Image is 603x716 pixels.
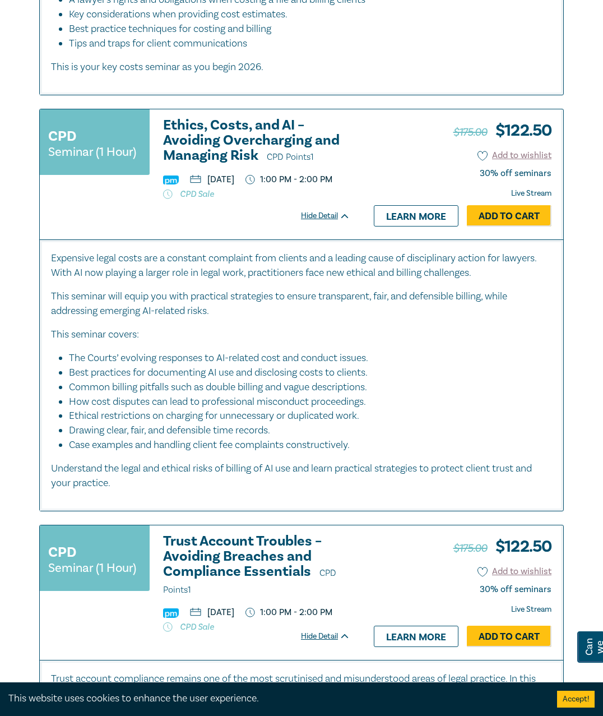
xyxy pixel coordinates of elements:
li: How cost disputes can lead to professional misconduct proceedings. [69,395,541,409]
li: Ethical restrictions on charging for unnecessary or duplicated work. [69,409,541,423]
li: The Courts’ evolving responses to AI-related cost and conduct issues. [69,351,541,366]
li: Key considerations when providing cost estimates. [69,7,541,22]
div: 30% off seminars [480,168,551,179]
p: 1:00 PM - 2:00 PM [245,607,332,618]
a: Add to Cart [467,626,551,647]
a: Add to Cart [467,205,551,227]
small: Seminar (1 Hour) [48,562,136,574]
h3: CPD [48,542,76,562]
p: Understand the legal and ethical risks of billing of AI use and learn practical strategies to pro... [51,461,552,491]
p: This seminar covers: [51,327,552,342]
img: Practice Management & Business Skills [163,608,179,618]
span: CPD Points 1 [267,151,314,163]
li: Best practice techniques for costing and billing [69,22,541,36]
h3: $ 122.50 [453,118,551,144]
h3: Trust Account Troubles – Avoiding Breaches and Compliance Essentials [163,534,350,598]
div: Hide Detail [301,210,363,221]
small: Seminar (1 Hour) [48,146,136,158]
p: [DATE] [190,608,234,617]
button: Accept cookies [557,691,595,708]
li: Tips and traps for client communications [69,36,552,51]
p: CPD Sale [163,621,350,632]
h3: CPD [48,126,76,146]
li: Common billing pitfalls such as double billing and vague descriptions. [69,380,541,395]
p: [DATE] [190,175,234,184]
strong: Live Stream [511,604,551,615]
div: 30% off seminars [480,584,551,595]
span: $175.00 [453,541,488,556]
a: Learn more [374,205,458,227]
p: CPD Sale [163,188,350,200]
li: Best practices for documenting AI use and disclosing costs to clients. [69,366,541,380]
span: CPD Points 1 [163,567,336,595]
a: Learn more [374,626,458,647]
div: This website uses cookies to enhance the user experience. [8,691,540,706]
li: Case examples and handling client fee complaints constructively. [69,438,552,452]
p: This is your key costs seminar as you begin 2026. [51,60,552,75]
button: Add to wishlist [477,565,552,578]
p: This seminar will equip you with practical strategies to ensure transparent, fair, and defensible... [51,289,552,318]
a: Trust Account Troubles – Avoiding Breaches and Compliance Essentials CPD Points1 [163,534,350,598]
h3: Ethics, Costs, and AI – Avoiding Overcharging and Managing Risk [163,118,350,165]
strong: Live Stream [511,188,551,198]
div: Hide Detail [301,631,363,642]
span: $175.00 [453,125,488,140]
button: Add to wishlist [477,149,552,162]
h3: $ 122.50 [453,534,551,560]
p: 1:00 PM - 2:00 PM [245,174,332,185]
a: Ethics, Costs, and AI – Avoiding Overcharging and Managing Risk CPD Points1 [163,118,350,165]
li: Drawing clear, fair, and defensible time records. [69,423,541,438]
p: Trust account compliance remains one of the most scrutinised and misunderstood areas of legal pra... [51,672,552,715]
p: Expensive legal costs are a constant complaint from clients and a leading cause of disciplinary a... [51,251,552,280]
img: Practice Management & Business Skills [163,175,179,185]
